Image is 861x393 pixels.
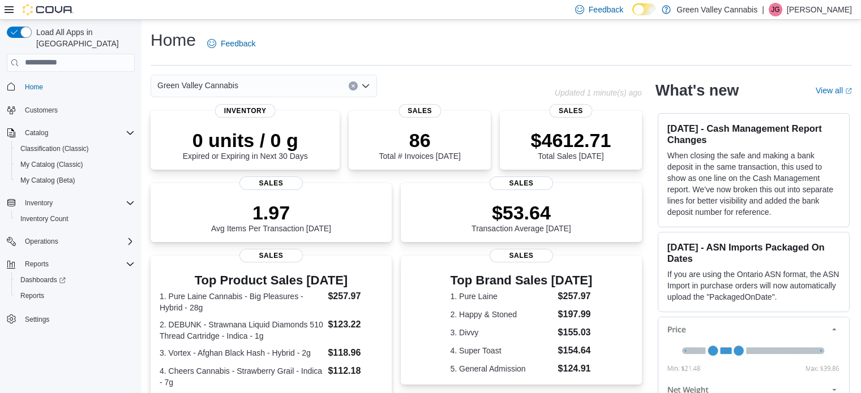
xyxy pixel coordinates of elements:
[20,160,83,169] span: My Catalog (Classic)
[558,362,593,375] dd: $124.91
[632,3,656,15] input: Dark Mode
[555,88,642,97] p: Updated 1 minute(s) ago
[11,288,139,304] button: Reports
[20,291,44,300] span: Reports
[2,125,139,141] button: Catalog
[328,364,382,378] dd: $112.18
[558,344,593,357] dd: $154.64
[183,129,308,161] div: Expired or Expiring in Next 30 Days
[667,123,840,145] h3: [DATE] - Cash Management Report Changes
[20,196,135,210] span: Inventory
[160,347,323,359] dt: 3. Vortex - Afghan Black Hash - Hybrid - 2g
[451,363,554,374] dt: 5. General Admission
[151,29,196,51] h1: Home
[211,201,331,224] p: 1.97
[589,4,623,15] span: Feedback
[328,346,382,360] dd: $118.96
[550,104,592,118] span: Sales
[32,27,135,49] span: Load All Apps in [GEOGRAPHIC_DATA]
[25,237,58,246] span: Operations
[157,79,238,92] span: Green Valley Cannabis
[11,141,139,157] button: Classification (Classic)
[7,74,135,357] nav: Complex example
[160,291,323,313] dt: 1. Pure Laine Cannabis - Big Pleasures - Hybrid - 28g
[20,126,135,140] span: Catalog
[16,158,135,171] span: My Catalog (Classic)
[20,257,135,271] span: Reports
[2,79,139,95] button: Home
[845,88,852,94] svg: External link
[25,106,58,115] span: Customers
[16,158,88,171] a: My Catalog (Classic)
[20,144,89,153] span: Classification (Classic)
[399,104,441,118] span: Sales
[20,196,57,210] button: Inventory
[20,80,135,94] span: Home
[20,80,48,94] a: Home
[490,176,553,190] span: Sales
[451,274,593,287] h3: Top Brand Sales [DATE]
[2,234,139,249] button: Operations
[328,290,382,303] dd: $257.97
[762,3,764,16] p: |
[20,103,62,117] a: Customers
[16,142,93,156] a: Classification (Classic)
[787,3,852,16] p: [PERSON_NAME]
[215,104,276,118] span: Inventory
[11,172,139,188] button: My Catalog (Beta)
[20,176,75,185] span: My Catalog (Beta)
[771,3,779,16] span: JG
[667,269,840,303] p: If you are using the Ontario ASN format, the ASN Import in purchase orders will now automatically...
[20,126,53,140] button: Catalog
[160,274,383,287] h3: Top Product Sales [DATE]
[239,249,303,262] span: Sales
[20,275,66,284] span: Dashboards
[16,289,135,303] span: Reports
[451,327,554,338] dt: 3. Divvy
[221,38,255,49] span: Feedback
[239,176,303,190] span: Sales
[16,212,73,226] a: Inventory Count
[16,273,70,287] a: Dashboards
[25,198,53,208] span: Inventory
[451,345,554,356] dt: 4. Super Toast
[160,365,323,388] dt: 4. Cheers Cannabis - Strawberry Grail - Indica - 7g
[20,103,135,117] span: Customers
[16,273,135,287] span: Dashboards
[472,201,571,224] p: $53.64
[25,315,49,324] span: Settings
[531,129,611,161] div: Total Sales [DATE]
[16,142,135,156] span: Classification (Classic)
[16,174,135,187] span: My Catalog (Beta)
[379,129,460,161] div: Total # Invoices [DATE]
[11,157,139,172] button: My Catalog (Classic)
[667,241,840,264] h3: [DATE] - ASN Imports Packaged On Dates
[531,129,611,152] p: $4612.71
[558,290,593,303] dd: $257.97
[349,81,358,90] button: Clear input
[769,3,782,16] div: Jordan Gomes
[2,195,139,211] button: Inventory
[490,249,553,262] span: Sales
[676,3,757,16] p: Green Valley Cannabis
[558,326,593,339] dd: $155.03
[451,309,554,320] dt: 2. Happy & Stoned
[25,260,49,269] span: Reports
[328,318,382,331] dd: $123.22
[472,201,571,233] div: Transaction Average [DATE]
[667,150,840,218] p: When closing the safe and making a bank deposit in the same transaction, this used to show as one...
[16,289,49,303] a: Reports
[11,272,139,288] a: Dashboards
[2,256,139,272] button: Reports
[20,235,135,248] span: Operations
[20,312,135,326] span: Settings
[160,319,323,342] dt: 2. DEBUNK - Strawnana Liquid Diamonds 510 Thread Cartridge - Indica - 1g
[183,129,308,152] p: 0 units / 0 g
[20,235,63,248] button: Operations
[361,81,370,90] button: Open list of options
[203,32,260,55] a: Feedback
[20,214,68,223] span: Inventory Count
[2,310,139,327] button: Settings
[16,174,80,187] a: My Catalog (Beta)
[656,81,739,100] h2: What's new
